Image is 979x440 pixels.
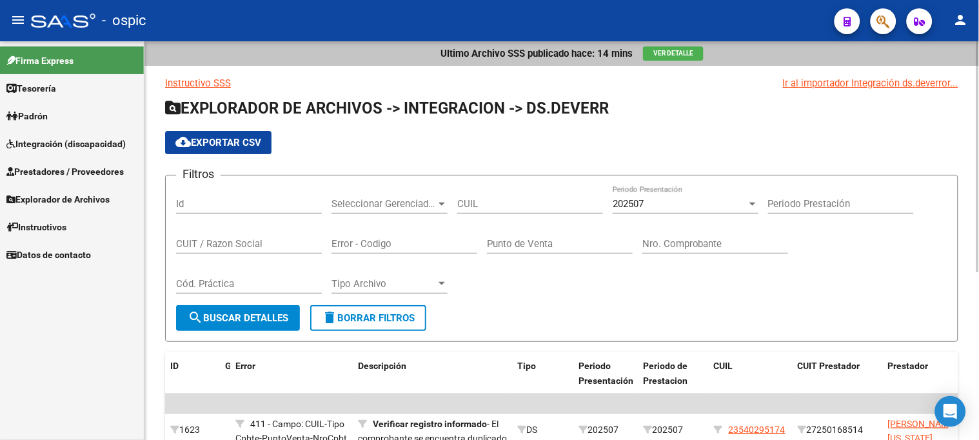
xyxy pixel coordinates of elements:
span: Prestador [888,361,929,371]
span: Padrón [6,109,48,123]
span: Prestadores / Proveedores [6,165,124,179]
span: Borrar Filtros [322,312,415,324]
span: Seleccionar Gerenciador [331,198,436,210]
span: 202507 [613,198,644,210]
mat-icon: menu [10,12,26,28]
button: Exportar CSV [165,131,272,154]
div: Open Intercom Messenger [935,396,966,427]
span: Ver Detalle [653,50,693,57]
datatable-header-cell: Error [230,352,353,395]
h3: Filtros [176,165,221,183]
span: Integración (discapacidad) [6,137,126,151]
button: Borrar Filtros [310,305,426,331]
datatable-header-cell: Prestador [883,352,954,395]
datatable-header-cell: Periodo Presentación [573,352,638,395]
div: 202507 [578,423,633,437]
mat-icon: person [953,12,969,28]
span: EXPLORADOR DE ARCHIVOS -> INTEGRACION -> DS.DEVERR [165,99,609,117]
a: Instructivo SSS [165,77,231,89]
button: Buscar Detalles [176,305,300,331]
button: Ver Detalle [643,46,704,61]
span: Periodo Presentación [578,361,633,386]
span: 23540295174 [729,425,786,435]
datatable-header-cell: CUIL [709,352,793,395]
datatable-header-cell: Tipo [512,352,573,395]
span: Instructivos [6,220,66,234]
datatable-header-cell: CUIT Prestador [793,352,883,395]
datatable-header-cell: Descripción [353,352,512,395]
div: 202507 [643,423,704,437]
span: Tipo Archivo [331,278,436,290]
datatable-header-cell: Gerenciador [220,352,230,395]
span: Explorador de Archivos [6,192,110,206]
mat-icon: delete [322,310,337,325]
span: - ospic [102,6,146,35]
span: Firma Express [6,54,74,68]
span: Buscar Detalles [188,312,288,324]
mat-icon: search [188,310,203,325]
span: Tipo [517,361,536,371]
datatable-header-cell: Periodo de Prestacion [638,352,709,395]
span: Tesorería [6,81,56,95]
mat-icon: cloud_download [175,134,191,150]
span: Exportar CSV [175,137,261,148]
datatable-header-cell: ID [165,352,220,395]
div: Ir al importador Integración ds.deverror... [783,76,958,90]
span: CUIT Prestador [798,361,860,371]
div: 1623 [170,423,215,437]
div: DS [517,423,568,437]
strong: Verificar registro informado [373,419,487,429]
span: ID [170,361,179,371]
span: Periodo de Prestacion [643,361,687,386]
span: Error [235,361,255,371]
span: Datos de contacto [6,248,91,262]
span: CUIL [714,361,733,371]
p: Ultimo Archivo SSS publicado hace: 14 mins [440,46,633,61]
div: 27250168514 [798,423,878,437]
span: Gerenciador [225,361,276,371]
span: Descripción [358,361,406,371]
